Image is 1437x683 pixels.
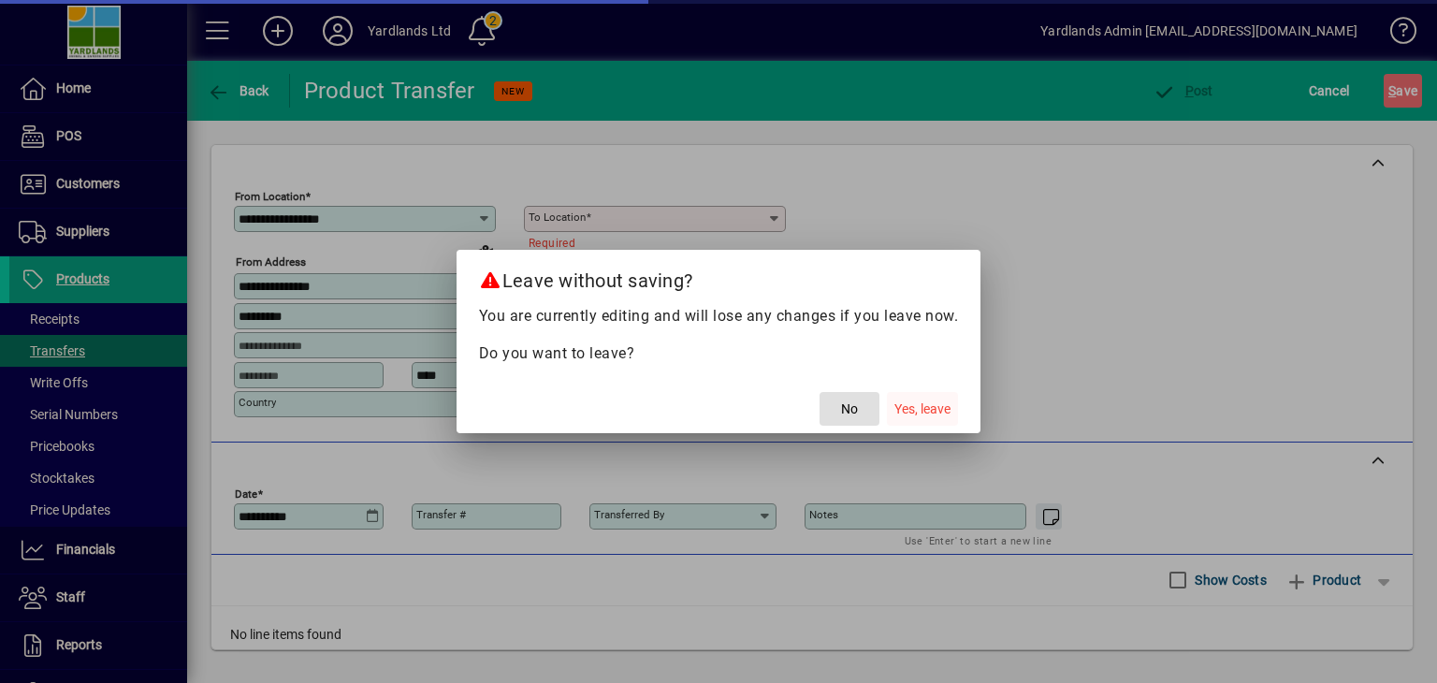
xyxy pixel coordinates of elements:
[457,250,981,304] h2: Leave without saving?
[820,392,879,426] button: No
[479,305,959,327] p: You are currently editing and will lose any changes if you leave now.
[841,400,858,419] span: No
[894,400,951,419] span: Yes, leave
[479,342,959,365] p: Do you want to leave?
[887,392,958,426] button: Yes, leave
